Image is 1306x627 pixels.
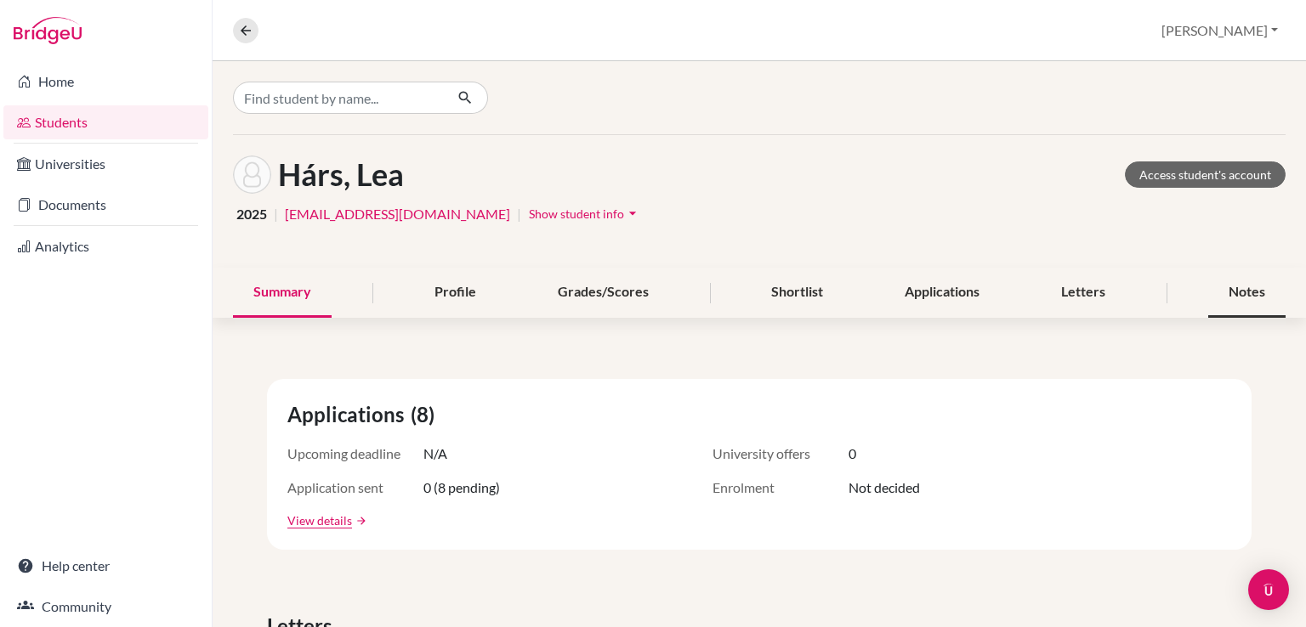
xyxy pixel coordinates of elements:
[423,477,500,498] span: 0 (8 pending)
[751,268,843,318] div: Shortlist
[233,82,444,114] input: Find student by name...
[285,204,510,224] a: [EMAIL_ADDRESS][DOMAIN_NAME]
[849,443,856,464] span: 0
[352,515,367,527] a: arrow_forward
[884,268,1000,318] div: Applications
[287,477,423,498] span: Application sent
[528,201,642,227] button: Show student infoarrow_drop_down
[1208,268,1286,318] div: Notes
[3,65,208,99] a: Home
[14,17,82,44] img: Bridge-U
[3,590,208,624] a: Community
[287,511,352,529] a: View details
[3,229,208,263] a: Analytics
[517,204,521,224] span: |
[849,477,920,498] span: Not decided
[414,268,497,318] div: Profile
[1154,14,1286,47] button: [PERSON_NAME]
[411,399,441,430] span: (8)
[1248,569,1289,610] div: Open Intercom Messenger
[1041,268,1126,318] div: Letters
[233,155,271,194] img: Lea Hárs's avatar
[3,147,208,181] a: Universities
[3,105,208,139] a: Students
[713,443,849,464] span: University offers
[274,204,278,224] span: |
[529,206,624,221] span: Show student info
[236,204,267,224] span: 2025
[287,443,423,464] span: Upcoming deadline
[3,549,208,583] a: Help center
[713,477,849,498] span: Enrolment
[537,268,669,318] div: Grades/Scores
[233,268,332,318] div: Summary
[3,188,208,222] a: Documents
[1125,161,1286,188] a: Access student's account
[624,205,641,222] i: arrow_drop_down
[423,443,447,464] span: N/A
[287,399,411,430] span: Applications
[278,156,404,193] h1: Hárs, Lea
